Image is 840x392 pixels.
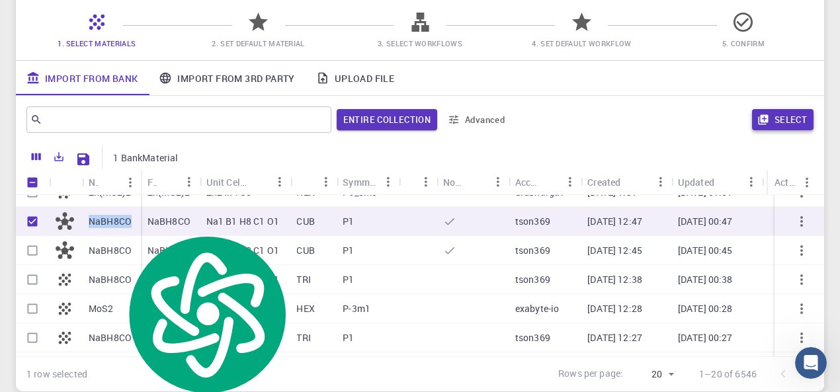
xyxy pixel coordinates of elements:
[509,169,581,195] div: Account
[141,169,200,195] div: Formula
[206,169,248,195] div: Unit Cell Formula
[558,367,623,382] p: Rows per page:
[678,244,733,257] p: [DATE] 00:45
[179,171,200,192] button: Menu
[48,146,70,167] button: Export
[466,171,487,192] button: Sort
[58,38,136,48] span: 1. Select Materials
[49,169,82,195] div: Icon
[26,368,87,381] div: 1 row selected
[296,273,310,286] p: TRI
[200,169,290,195] div: Unit Cell Formula
[443,169,466,195] div: Non-periodic
[247,171,269,192] button: Sort
[415,171,437,192] button: Menu
[296,215,314,228] p: CUB
[212,38,304,48] span: 2. Set Default Material
[337,109,437,130] span: Filter throughout whole library including sets (folders)
[296,302,314,315] p: HEX
[89,302,114,315] p: MoS2
[113,151,178,165] p: 1 BankMaterial
[157,171,179,192] button: Sort
[532,38,631,48] span: 4. Set Default Workflow
[120,172,141,193] button: Menu
[515,302,560,315] p: exabyte-io
[678,273,733,286] p: [DATE] 00:38
[775,169,796,195] div: Actions
[538,171,560,192] button: Sort
[722,38,765,48] span: 5. Confirm
[796,172,818,193] button: Menu
[587,302,642,315] p: [DATE] 12:28
[714,171,735,192] button: Sort
[296,331,310,344] p: TRI
[290,169,336,195] div: Lattice
[147,169,157,195] div: Formula
[89,169,99,195] div: Name
[315,171,336,192] button: Menu
[581,169,671,195] div: Created
[515,273,550,286] p: tson369
[487,171,509,192] button: Menu
[678,169,714,195] div: Updated
[343,302,370,315] p: P-3m1
[678,215,733,228] p: [DATE] 00:47
[740,171,761,192] button: Menu
[26,9,74,21] span: Support
[148,61,305,95] a: Import From 3rd Party
[515,331,550,344] p: tson369
[337,109,437,130] button: Entire collection
[671,169,762,195] div: Updated
[515,169,538,195] div: Account
[437,169,509,195] div: Non-periodic
[89,273,132,286] p: NaBH8CO
[795,347,827,379] iframe: Intercom live chat
[296,244,314,257] p: CUB
[89,244,132,257] p: NaBH8CO
[399,169,437,195] div: Tags
[336,169,399,195] div: Symmetry
[25,146,48,167] button: Columns
[768,169,818,195] div: Actions
[296,171,317,192] button: Sort
[343,215,354,228] p: P1
[343,273,354,286] p: P1
[560,171,581,192] button: Menu
[147,215,190,228] p: NaBH8CO
[343,244,354,257] p: P1
[82,169,141,195] div: Name
[587,244,642,257] p: [DATE] 12:45
[678,302,733,315] p: [DATE] 00:28
[442,109,511,130] button: Advanced
[515,215,550,228] p: tson369
[378,171,399,192] button: Menu
[587,273,642,286] p: [DATE] 12:38
[587,215,642,228] p: [DATE] 12:47
[306,61,405,95] a: Upload File
[378,38,462,48] span: 3. Select Workflows
[628,365,678,384] div: 20
[99,172,120,193] button: Sort
[16,61,148,95] a: Import From Bank
[343,169,378,195] div: Symmetry
[70,146,97,173] button: Save Explorer Settings
[620,171,642,192] button: Sort
[269,171,290,192] button: Menu
[699,368,757,381] p: 1–20 of 6546
[752,109,814,130] button: Select
[587,331,642,344] p: [DATE] 12:27
[89,331,132,344] p: NaBH8CO
[587,169,620,195] div: Created
[343,331,354,344] p: P1
[515,244,550,257] p: tson369
[89,215,132,228] p: NaBH8CO
[678,331,733,344] p: [DATE] 00:27
[650,171,671,192] button: Menu
[206,215,279,228] p: Na1 B1 H8 C1 O1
